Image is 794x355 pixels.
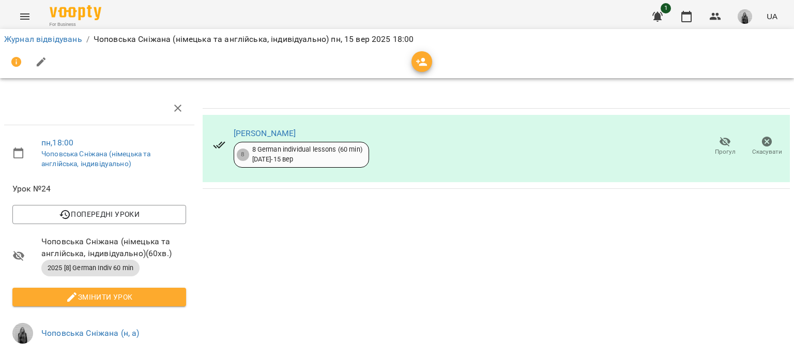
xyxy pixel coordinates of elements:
[94,33,414,46] p: Чоповська Сніжана (німецька та англійська, індивідуально) пн, 15 вер 2025 18:00
[715,147,736,156] span: Прогул
[12,323,33,344] img: 465148d13846e22f7566a09ee851606a.jpeg
[12,183,186,195] span: Урок №24
[50,21,101,28] span: For Business
[704,132,746,161] button: Прогул
[12,4,37,29] button: Menu
[41,328,140,338] a: Чоповська Сніжана (н, а)
[234,128,296,138] a: [PERSON_NAME]
[21,208,178,220] span: Попередні уроки
[41,235,186,260] span: Чоповська Сніжана (німецька та англійська, індивідуально) ( 60 хв. )
[738,9,752,24] img: 465148d13846e22f7566a09ee851606a.jpeg
[661,3,671,13] span: 1
[252,145,362,164] div: 8 German individual lessons (60 min) [DATE] - 15 вер
[4,34,82,44] a: Журнал відвідувань
[767,11,777,22] span: UA
[762,7,782,26] button: UA
[752,147,782,156] span: Скасувати
[21,291,178,303] span: Змінити урок
[41,150,150,168] a: Чоповська Сніжана (німецька та англійська, індивідуально)
[12,205,186,224] button: Попередні уроки
[4,33,790,46] nav: breadcrumb
[41,138,73,147] a: пн , 18:00
[50,5,101,20] img: Voopty Logo
[746,132,788,161] button: Скасувати
[86,33,89,46] li: /
[237,149,249,161] div: 8
[41,263,140,273] span: 2025 [8] German Indiv 60 min
[12,288,186,306] button: Змінити урок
